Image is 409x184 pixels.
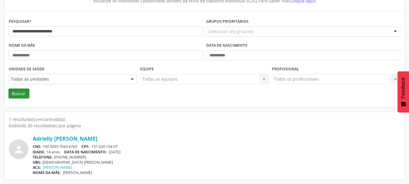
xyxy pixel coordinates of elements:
span: [PERSON_NAME] [63,170,92,175]
label: Profissional [272,65,299,74]
div: [DEMOGRAPHIC_DATA] [PERSON_NAME] [33,160,400,165]
span: CNS: [33,144,41,149]
div: Exibindo 30 resultado(s) por página [9,122,400,129]
div: 700 5059 7043 4760 [33,144,400,149]
label: Data de nascimento [206,41,247,50]
span: NOME DA MÃE: [33,170,61,175]
label: Grupos prioritários [206,17,249,26]
button: Feedback - Mostrar pesquisa [397,71,409,112]
span: IDADE: [33,149,45,155]
span: Todas as unidades [11,76,125,82]
span: Feedback [401,77,406,99]
span: Selecione o(s) grupo(s) [208,28,254,35]
div: 1 resultado(s) encontrado(s) [9,116,400,122]
span: DATA DE NASCIMENTO: [64,149,107,155]
span: CPF: [81,144,90,149]
span: TELEFONE: [33,155,53,160]
span: ACS: [33,165,41,170]
label: Equipe [140,65,154,74]
label: Unidade de saúde [9,65,45,74]
a: [PERSON_NAME] [43,165,72,170]
span: 151.620.154-07 [91,144,118,149]
i: person [13,144,24,155]
a: Adrielly [PERSON_NAME] [33,135,97,142]
div: 14 anos [33,149,400,155]
button: Buscar [8,89,29,99]
label: Nome da mãe [9,41,35,50]
span: [DATE] [109,149,120,155]
label: Pesquisar [9,17,31,26]
span: UBS: [33,160,41,165]
div: [PHONE_NUMBER] [33,155,400,160]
